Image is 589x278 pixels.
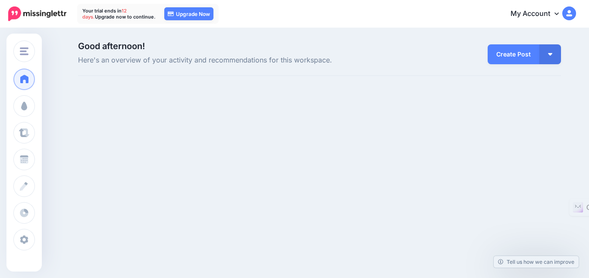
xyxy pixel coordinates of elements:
span: Here's an overview of your activity and recommendations for this workspace. [78,55,396,66]
a: Upgrade Now [164,7,213,20]
span: Good afternoon! [78,41,145,51]
a: Create Post [488,44,539,64]
img: Missinglettr [8,6,66,21]
a: My Account [502,3,576,25]
a: Tell us how we can improve [494,256,579,268]
p: Your trial ends in Upgrade now to continue. [82,8,156,20]
img: arrow-down-white.png [548,53,552,56]
img: menu.png [20,47,28,55]
span: 12 days. [82,8,127,20]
